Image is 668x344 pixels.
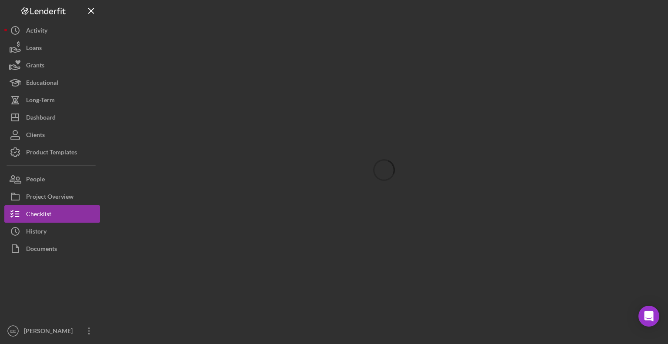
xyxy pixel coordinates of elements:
button: People [4,170,100,188]
button: Educational [4,74,100,91]
div: People [26,170,45,190]
div: Documents [26,240,57,260]
text: EE [10,329,16,334]
button: Checklist [4,205,100,223]
div: Long-Term [26,91,55,111]
div: Dashboard [26,109,56,128]
button: Project Overview [4,188,100,205]
button: History [4,223,100,240]
button: EE[PERSON_NAME] [4,322,100,340]
button: Clients [4,126,100,144]
button: Activity [4,22,100,39]
button: Dashboard [4,109,100,126]
button: Grants [4,57,100,74]
div: Checklist [26,205,51,225]
div: Clients [26,126,45,146]
div: Grants [26,57,44,76]
div: Open Intercom Messenger [638,306,659,327]
div: Educational [26,74,58,94]
button: Loans [4,39,100,57]
div: Activity [26,22,47,41]
button: Long-Term [4,91,100,109]
div: Loans [26,39,42,59]
div: [PERSON_NAME] [22,322,78,342]
div: Product Templates [26,144,77,163]
button: Documents [4,240,100,257]
div: Project Overview [26,188,73,207]
button: Product Templates [4,144,100,161]
div: History [26,223,47,242]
